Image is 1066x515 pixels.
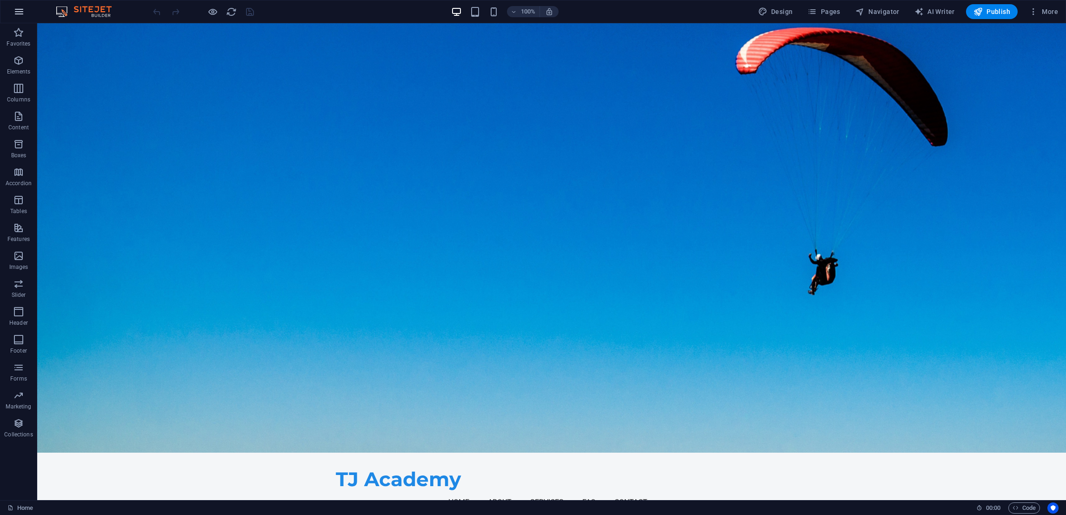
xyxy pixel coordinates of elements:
[53,6,123,17] img: Editor Logo
[11,152,27,159] p: Boxes
[1047,502,1059,514] button: Usercentrics
[545,7,553,16] i: On resize automatically adjust zoom level to fit chosen device.
[10,375,27,382] p: Forms
[7,40,30,47] p: Favorites
[807,7,840,16] span: Pages
[226,7,237,17] i: Reload page
[1008,502,1040,514] button: Code
[852,4,903,19] button: Navigator
[7,96,30,103] p: Columns
[6,403,31,410] p: Marketing
[754,4,797,19] button: Design
[521,6,536,17] h6: 100%
[9,319,28,327] p: Header
[993,504,994,511] span: :
[226,6,237,17] button: reload
[804,4,844,19] button: Pages
[973,7,1010,16] span: Publish
[1025,4,1062,19] button: More
[7,502,33,514] a: Click to cancel selection. Double-click to open Pages
[966,4,1018,19] button: Publish
[758,7,793,16] span: Design
[986,502,1000,514] span: 00 00
[507,6,540,17] button: 100%
[10,347,27,354] p: Footer
[4,431,33,438] p: Collections
[754,4,797,19] div: Design (Ctrl+Alt+Y)
[9,263,28,271] p: Images
[911,4,959,19] button: AI Writer
[976,502,1001,514] h6: Session time
[1029,7,1058,16] span: More
[8,124,29,131] p: Content
[7,68,31,75] p: Elements
[1013,502,1036,514] span: Code
[207,6,218,17] button: Click here to leave preview mode and continue editing
[12,291,26,299] p: Slider
[7,235,30,243] p: Features
[10,207,27,215] p: Tables
[855,7,899,16] span: Navigator
[914,7,955,16] span: AI Writer
[6,180,32,187] p: Accordion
